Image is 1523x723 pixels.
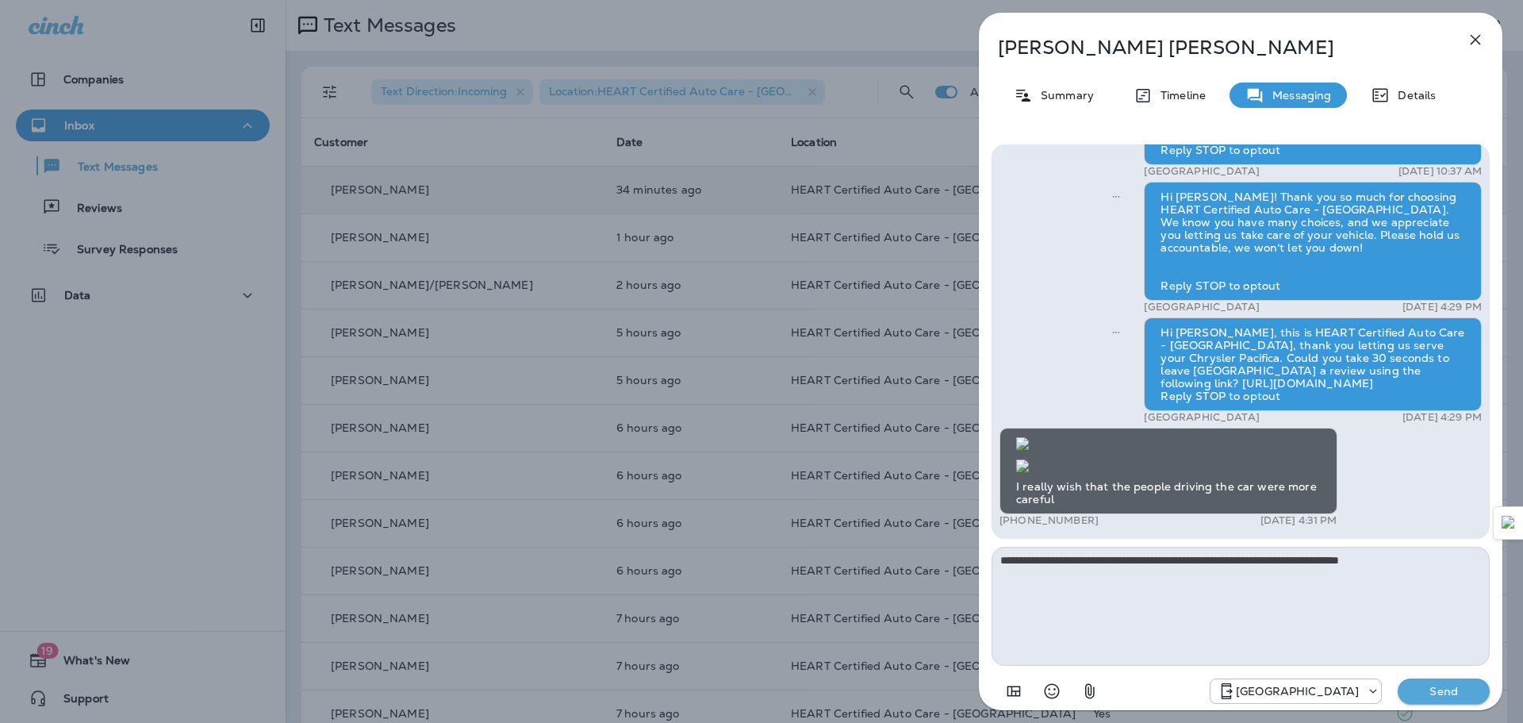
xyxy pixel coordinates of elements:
[1112,189,1120,203] span: Sent
[999,428,1337,514] div: I really wish that the people driving the car were more careful
[1390,89,1436,102] p: Details
[1153,89,1206,102] p: Timeline
[1016,460,1029,472] img: twilio-download
[1112,325,1120,339] span: Sent
[1502,516,1516,530] img: Detect Auto
[998,37,1431,59] p: [PERSON_NAME] [PERSON_NAME]
[1264,89,1331,102] p: Messaging
[1144,182,1482,301] div: Hi [PERSON_NAME]! Thank you so much for choosing HEART Certified Auto Care - [GEOGRAPHIC_DATA]. W...
[1260,514,1337,527] p: [DATE] 4:31 PM
[1402,301,1482,313] p: [DATE] 4:29 PM
[999,514,1099,527] p: [PHONE_NUMBER]
[1033,89,1094,102] p: Summary
[1036,675,1068,707] button: Select an emoji
[1210,682,1381,701] div: +1 (847) 262-3704
[1144,317,1482,411] div: Hi [PERSON_NAME], this is HEART Certified Auto Care - [GEOGRAPHIC_DATA], thank you letting us ser...
[1398,679,1490,704] button: Send
[1144,301,1259,313] p: [GEOGRAPHIC_DATA]
[1402,411,1482,424] p: [DATE] 4:29 PM
[1236,685,1359,698] p: [GEOGRAPHIC_DATA]
[1398,165,1482,178] p: [DATE] 10:37 AM
[1144,411,1259,424] p: [GEOGRAPHIC_DATA]
[998,675,1030,707] button: Add in a premade template
[1144,165,1259,178] p: [GEOGRAPHIC_DATA]
[1016,437,1029,450] img: twilio-download
[1410,684,1477,698] p: Send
